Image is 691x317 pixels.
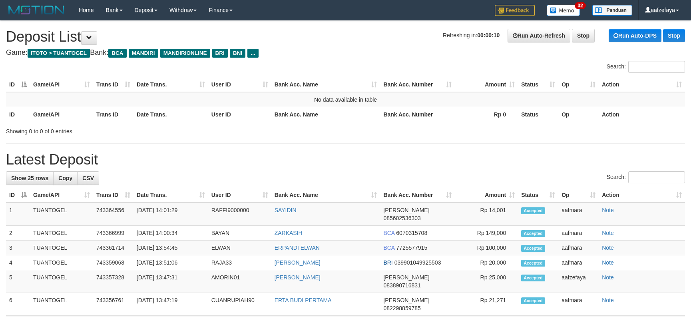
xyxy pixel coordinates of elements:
th: ID: activate to sort column descending [6,188,30,203]
td: TUANTOGEL [30,270,93,293]
h1: Latest Deposit [6,152,685,168]
td: [DATE] 13:47:19 [133,293,208,316]
span: BRI [383,259,392,266]
th: Bank Acc. Number: activate to sort column ascending [380,188,455,203]
th: Date Trans. [133,107,208,122]
th: Trans ID: activate to sort column ascending [93,188,133,203]
span: Refreshing in: [443,32,500,38]
td: [DATE] 14:00:34 [133,226,208,241]
a: Stop [663,29,685,42]
span: Copy 085602536303 to clipboard [383,215,420,221]
td: aafmara [558,226,599,241]
span: BNI [230,49,245,58]
th: User ID [208,107,271,122]
th: Op [558,107,599,122]
td: 743356761 [93,293,133,316]
span: Copy 7725577915 to clipboard [396,245,427,251]
th: Bank Acc. Number: activate to sort column ascending [380,77,455,92]
a: Note [602,245,614,251]
th: User ID: activate to sort column ascending [208,77,271,92]
span: Accepted [521,297,545,304]
td: 6 [6,293,30,316]
td: Rp 25,000 [455,270,518,293]
td: [DATE] 13:51:06 [133,255,208,270]
span: ... [247,49,258,58]
span: BRI [212,49,228,58]
a: Show 25 rows [6,171,54,185]
th: Date Trans.: activate to sort column ascending [133,188,208,203]
th: Action: activate to sort column ascending [599,77,685,92]
td: Rp 21,271 [455,293,518,316]
th: Date Trans.: activate to sort column ascending [133,77,208,92]
td: Rp 20,000 [455,255,518,270]
strong: 00:00:10 [477,32,500,38]
th: Bank Acc. Name: activate to sort column ascending [271,77,380,92]
th: Game/API: activate to sort column ascending [30,188,93,203]
a: Note [602,230,614,236]
span: Copy 039901049925503 to clipboard [394,259,441,266]
a: Stop [572,29,595,42]
td: TUANTOGEL [30,293,93,316]
span: Show 25 rows [11,175,48,181]
th: Rp 0 [455,107,518,122]
th: Op: activate to sort column ascending [558,188,599,203]
td: aafmara [558,293,599,316]
th: Status [518,107,558,122]
a: Note [602,297,614,303]
span: Accepted [521,260,545,267]
img: Feedback.jpg [495,5,535,16]
a: Note [602,207,614,213]
div: Showing 0 to 0 of 0 entries [6,124,282,135]
span: BCA [383,230,394,236]
span: MANDIRI [129,49,158,58]
td: TUANTOGEL [30,241,93,255]
th: Op: activate to sort column ascending [558,77,599,92]
a: Run Auto-Refresh [508,29,570,42]
a: SAYIDIN [275,207,297,213]
td: RAFFI9000000 [208,203,271,226]
span: Copy 082298859785 to clipboard [383,305,420,311]
th: Bank Acc. Name [271,107,380,122]
th: ID [6,107,30,122]
td: aafmara [558,241,599,255]
td: No data available in table [6,92,685,107]
td: BAYAN [208,226,271,241]
td: ELWAN [208,241,271,255]
span: BCA [383,245,394,251]
span: [PERSON_NAME] [383,274,429,281]
td: 3 [6,241,30,255]
td: Rp 14,001 [455,203,518,226]
img: Button%20Memo.svg [547,5,580,16]
th: Status: activate to sort column ascending [518,188,558,203]
td: 743359068 [93,255,133,270]
td: 4 [6,255,30,270]
span: [PERSON_NAME] [383,207,429,213]
td: 1 [6,203,30,226]
td: aafmara [558,255,599,270]
th: Bank Acc. Name: activate to sort column ascending [271,188,380,203]
td: TUANTOGEL [30,203,93,226]
td: 5 [6,270,30,293]
th: Game/API [30,107,93,122]
input: Search: [628,61,685,73]
td: RAJA33 [208,255,271,270]
td: Rp 149,000 [455,226,518,241]
td: TUANTOGEL [30,226,93,241]
td: aafzefaya [558,270,599,293]
a: Copy [53,171,78,185]
td: 743366999 [93,226,133,241]
th: User ID: activate to sort column ascending [208,188,271,203]
td: 743364556 [93,203,133,226]
span: Copy 083890716831 to clipboard [383,282,420,289]
td: AMORIN01 [208,270,271,293]
th: Game/API: activate to sort column ascending [30,77,93,92]
a: CSV [77,171,99,185]
td: Rp 100,000 [455,241,518,255]
span: Copy [58,175,72,181]
a: [PERSON_NAME] [275,274,321,281]
th: Trans ID [93,107,133,122]
th: Trans ID: activate to sort column ascending [93,77,133,92]
td: 743361714 [93,241,133,255]
td: aafmara [558,203,599,226]
input: Search: [628,171,685,183]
